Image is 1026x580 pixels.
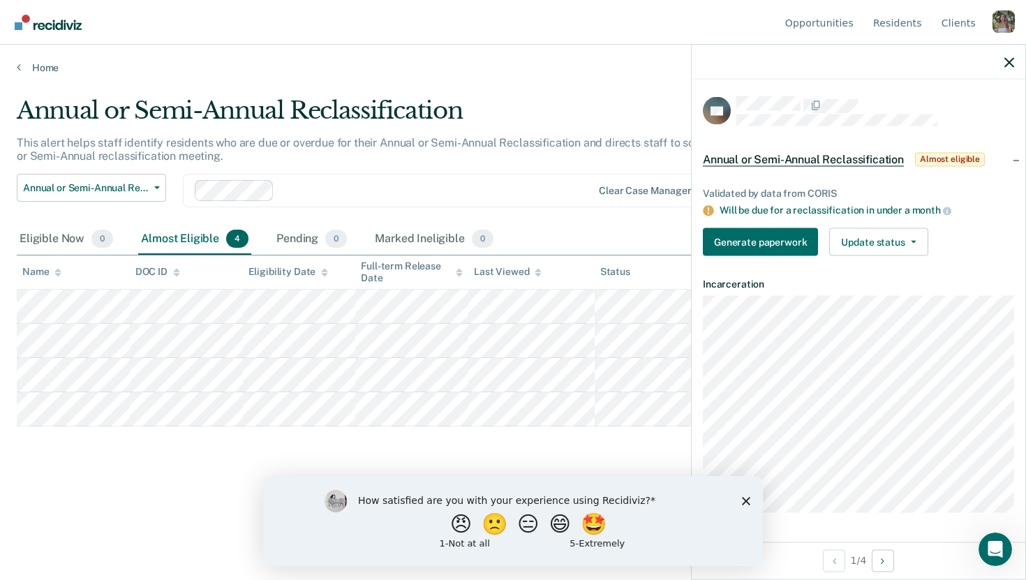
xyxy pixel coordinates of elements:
[915,152,985,166] span: Almost eligible
[17,61,1009,74] a: Home
[472,230,493,248] span: 0
[599,185,696,197] div: Clear case managers
[22,266,61,278] div: Name
[325,230,347,248] span: 0
[248,266,329,278] div: Eligibility Date
[226,230,248,248] span: 4
[692,137,1025,181] div: Annual or Semi-Annual ReclassificationAlmost eligible
[17,224,116,255] div: Eligible Now
[720,205,1014,217] div: Will be due for a reclassification in under a month
[703,187,1014,199] div: Validated by data from CORIS
[274,224,350,255] div: Pending
[600,266,630,278] div: Status
[474,266,542,278] div: Last Viewed
[15,15,82,30] img: Recidiviz
[263,476,763,566] iframe: Survey by Kim from Recidiviz
[692,542,1025,579] div: 1 / 4
[992,10,1015,33] button: Profile dropdown button
[372,224,496,255] div: Marked Ineligible
[703,152,904,166] span: Annual or Semi-Annual Reclassification
[703,278,1014,290] dt: Incarceration
[135,266,180,278] div: DOC ID
[703,228,824,255] a: Navigate to form link
[138,224,251,255] div: Almost Eligible
[979,533,1012,566] iframe: Intercom live chat
[823,549,845,572] button: Previous Opportunity
[17,136,783,163] p: This alert helps staff identify residents who are due or overdue for their Annual or Semi-Annual ...
[17,96,787,136] div: Annual or Semi-Annual Reclassification
[91,230,113,248] span: 0
[829,228,928,255] button: Update status
[872,549,894,572] button: Next Opportunity
[703,228,818,255] button: Generate paperwork
[23,182,149,194] span: Annual or Semi-Annual Reclassification
[361,260,463,284] div: Full-term Release Date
